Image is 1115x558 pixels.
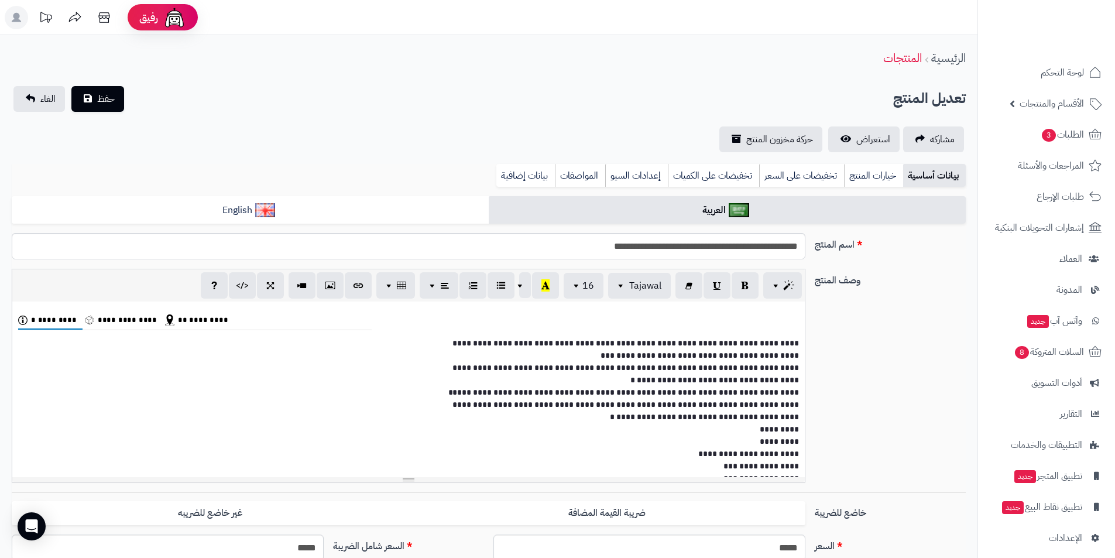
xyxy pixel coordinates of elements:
span: أدوات التسويق [1031,375,1082,391]
img: ai-face.png [163,6,186,29]
span: 8 [1015,346,1029,359]
span: لوحة التحكم [1041,64,1084,81]
a: مشاركه [903,126,964,152]
a: حركة مخزون المنتج [719,126,822,152]
span: مشاركه [930,132,955,146]
span: التطبيقات والخدمات [1011,437,1082,453]
span: الغاء [40,92,56,106]
span: تطبيق المتجر [1013,468,1082,484]
a: تطبيق نقاط البيعجديد [985,493,1108,521]
span: التقارير [1060,406,1082,422]
label: خاضع للضريبة [810,501,970,520]
label: السعر [810,535,970,553]
span: حركة مخزون المنتج [746,132,813,146]
a: الغاء [13,86,65,112]
span: جديد [1014,470,1036,483]
a: المواصفات [555,164,605,187]
img: English [255,203,276,217]
span: العملاء [1059,251,1082,267]
button: حفظ [71,86,124,112]
h2: تعديل المنتج [893,87,966,111]
a: English [12,196,489,225]
span: طلبات الإرجاع [1037,189,1084,205]
a: تحديثات المنصة [31,6,60,32]
span: الطلبات [1041,126,1084,143]
a: بيانات أساسية [903,164,966,187]
label: غير خاضع للضريبه [12,501,409,525]
a: وآتس آبجديد [985,307,1108,335]
span: الأقسام والمنتجات [1020,95,1084,112]
a: المنتجات [883,49,922,67]
label: اسم المنتج [810,233,970,252]
a: طلبات الإرجاع [985,183,1108,211]
span: السلات المتروكة [1014,344,1084,360]
label: السعر شامل الضريبة [328,535,489,553]
span: الإعدادات [1049,530,1082,546]
a: الرئيسية [931,49,966,67]
a: المراجعات والأسئلة [985,152,1108,180]
button: Tajawal [608,273,671,299]
span: المراجعات والأسئلة [1018,158,1084,174]
a: العربية [489,196,966,225]
a: بيانات إضافية [496,164,555,187]
a: خيارات المنتج [844,164,903,187]
a: العملاء [985,245,1108,273]
a: الطلبات3 [985,121,1108,149]
span: استعراض [856,132,890,146]
span: 16 [582,279,594,293]
span: 3 [1042,129,1056,142]
span: جديد [1002,501,1024,514]
a: المدونة [985,276,1108,304]
a: استعراض [828,126,900,152]
a: التطبيقات والخدمات [985,431,1108,459]
a: أدوات التسويق [985,369,1108,397]
a: إعدادات السيو [605,164,668,187]
span: Tajawal [629,279,661,293]
a: تطبيق المتجرجديد [985,462,1108,490]
span: رفيق [139,11,158,25]
span: حفظ [97,92,115,106]
div: Open Intercom Messenger [18,512,46,540]
img: العربية [729,203,749,217]
a: تخفيضات على الكميات [668,164,759,187]
a: الإعدادات [985,524,1108,552]
span: المدونة [1056,282,1082,298]
a: إشعارات التحويلات البنكية [985,214,1108,242]
button: 16 [564,273,603,299]
span: جديد [1027,315,1049,328]
a: تخفيضات على السعر [759,164,844,187]
span: وآتس آب [1026,313,1082,329]
span: إشعارات التحويلات البنكية [995,220,1084,236]
a: السلات المتروكة8 [985,338,1108,366]
span: تطبيق نقاط البيع [1001,499,1082,515]
label: ضريبة القيمة المضافة [409,501,805,525]
a: التقارير [985,400,1108,428]
a: لوحة التحكم [985,59,1108,87]
label: وصف المنتج [810,269,970,287]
